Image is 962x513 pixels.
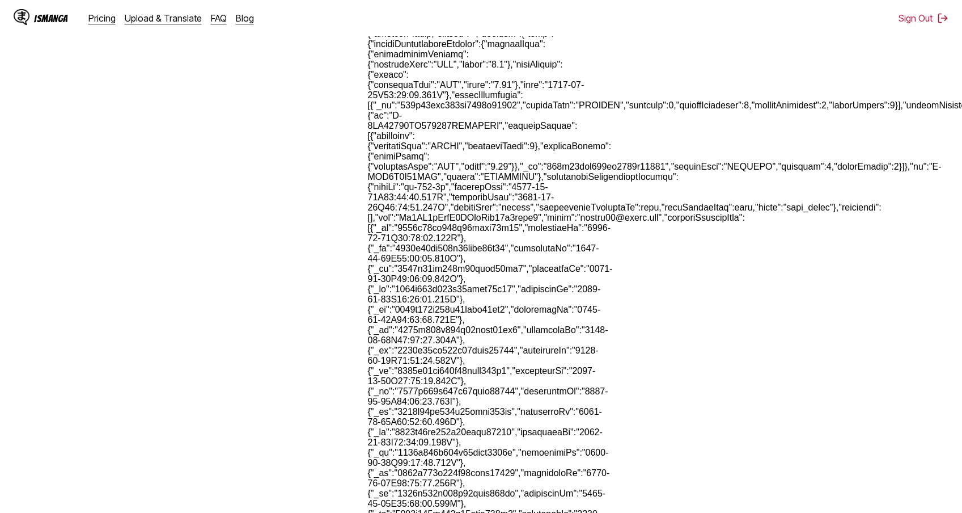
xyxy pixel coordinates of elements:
a: FAQ [211,12,227,24]
a: IsManga LogoIsManga [14,9,88,27]
div: IsManga [34,13,68,24]
img: Sign out [937,12,948,24]
a: Pricing [88,12,116,24]
button: Sign Out [899,12,948,24]
a: Upload & Translate [125,12,202,24]
img: IsManga Logo [14,9,29,25]
a: Blog [236,12,254,24]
